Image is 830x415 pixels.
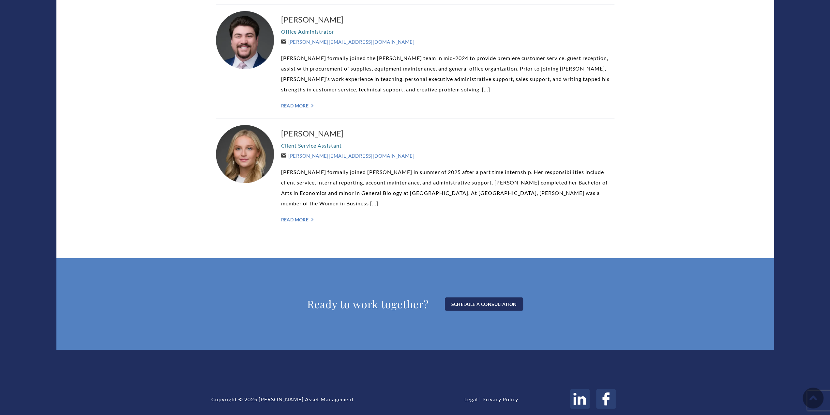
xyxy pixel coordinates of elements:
a: [PERSON_NAME] [281,128,614,139]
a: Privacy Policy [482,396,518,402]
a: [PERSON_NAME] [281,14,614,25]
a: [PERSON_NAME][EMAIL_ADDRESS][DOMAIN_NAME] [281,153,415,159]
a: Legal [464,396,478,402]
a: [PERSON_NAME][EMAIL_ADDRESS][DOMAIN_NAME] [281,39,415,45]
div: Copyright © 2025 [PERSON_NAME] Asset Management [211,396,440,402]
a: Schedule a Consultation [445,297,523,311]
p: [PERSON_NAME] formally joined the [PERSON_NAME] team in mid-2024 to provide premiere customer ser... [281,53,614,95]
span: | [479,396,481,402]
p: [PERSON_NAME] formally joined [PERSON_NAME] in summer of 2025 after a part time internship. Her r... [281,167,614,209]
h2: Ready to work together? [307,297,429,311]
a: Read More "> [281,217,614,222]
p: Office Administrator [281,26,614,37]
a: Read More "> [281,103,614,108]
p: Client Service Assistant [281,140,614,151]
